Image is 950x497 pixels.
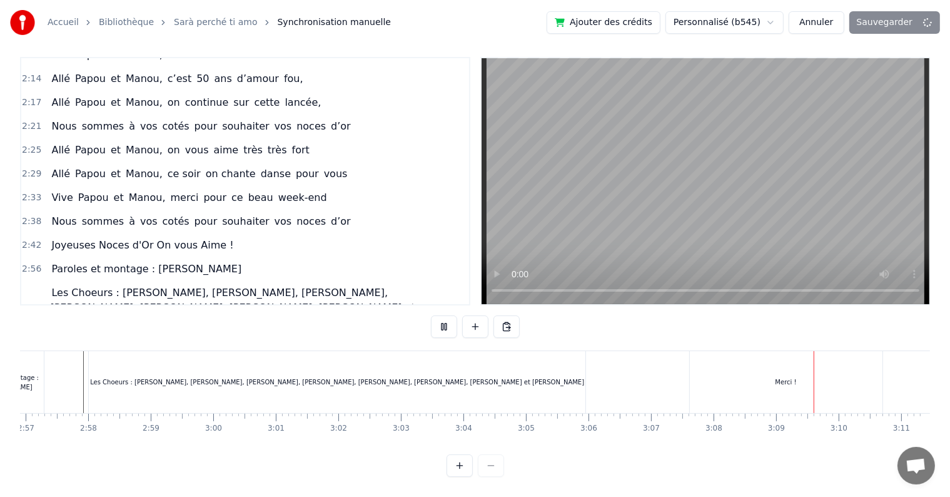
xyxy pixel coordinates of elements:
span: cotés [161,119,191,133]
span: 2:29 [22,168,41,180]
span: Manou, [128,190,167,205]
span: week-end [277,190,328,205]
span: pour [295,167,320,181]
a: Bibliothèque [99,16,154,29]
span: Joyeuses Noces d'Or On vous Aime ! [50,238,235,252]
span: 2:33 [22,192,41,204]
span: Allé [50,167,71,181]
span: Allé [50,143,71,157]
span: Papou [74,167,107,181]
span: ce [230,190,245,205]
span: 2:58 [22,302,41,314]
span: on chante [205,167,257,181]
span: vos [139,214,159,228]
span: souhaiter [221,119,270,133]
span: et [109,71,122,86]
div: 3:03 [393,424,410,434]
div: 2:58 [80,424,97,434]
span: ans [213,71,233,86]
span: Papou [74,143,107,157]
button: Ajouter des crédits [547,11,660,34]
span: Synchronisation manuelle [278,16,392,29]
span: vous [184,143,210,157]
span: vos [273,214,293,228]
div: 3:09 [768,424,785,434]
span: très [242,143,264,157]
span: Paroles et montage : [PERSON_NAME] [50,262,243,276]
span: fou, [283,71,305,86]
span: 2:14 [22,73,41,85]
span: ce soir [166,167,202,181]
div: 3:01 [268,424,285,434]
span: continue [184,95,230,110]
div: 3:06 [580,424,597,434]
span: Nous [50,119,78,133]
div: 3:04 [455,424,472,434]
span: à [128,214,136,228]
span: d’or [330,119,352,133]
div: 3:05 [518,424,535,434]
div: 3:11 [893,424,910,434]
span: pour [193,119,219,133]
span: Nous [50,214,78,228]
span: on [166,95,181,110]
span: lancée, [283,95,322,110]
span: Vive [50,190,74,205]
span: à [128,119,136,133]
span: d’amour [236,71,280,86]
span: 50 [195,71,210,86]
span: Manou, [124,143,164,157]
span: cotés [161,214,191,228]
div: 3:08 [705,424,722,434]
span: Papou [74,95,107,110]
span: sommes [81,214,125,228]
span: Manou, [124,167,164,181]
span: 2:21 [22,120,41,133]
span: 2:38 [22,215,41,228]
span: noces [295,119,327,133]
span: sur [232,95,250,110]
a: Sarà perché ti amo [174,16,257,29]
span: sommes [81,119,125,133]
span: Les Choeurs : [PERSON_NAME], [PERSON_NAME], [PERSON_NAME], [PERSON_NAME], [PERSON_NAME], [PERSON_... [50,285,415,330]
div: Les Choeurs : [PERSON_NAME], [PERSON_NAME], [PERSON_NAME], [PERSON_NAME], [PERSON_NAME], [PERSON_... [90,377,584,387]
span: 2:56 [22,263,41,275]
span: Allé [50,95,71,110]
span: et [113,190,125,205]
span: 2:17 [22,96,41,109]
span: souhaiter [221,214,270,228]
span: Papou [77,190,110,205]
span: on [166,143,181,157]
nav: breadcrumb [48,16,391,29]
span: Papou [74,71,107,86]
span: Allé [50,71,71,86]
span: fort [291,143,311,157]
span: Manou, [124,95,164,110]
span: et [109,143,122,157]
div: 3:02 [330,424,347,434]
a: Accueil [48,16,79,29]
span: c’est [166,71,193,86]
span: 2:25 [22,144,41,156]
span: vous [323,167,349,181]
span: pour [202,190,228,205]
span: vos [273,119,293,133]
span: et [109,167,122,181]
span: d’or [330,214,352,228]
span: aime [213,143,240,157]
span: cette [253,95,281,110]
span: 2:42 [22,239,41,252]
span: pour [193,214,219,228]
span: danse [260,167,292,181]
div: 2:59 [143,424,159,434]
span: beau [247,190,275,205]
div: 3:00 [205,424,222,434]
a: Ouvrir le chat [897,447,935,484]
div: 3:07 [643,424,660,434]
button: Annuler [789,11,844,34]
img: youka [10,10,35,35]
span: Manou, [124,71,164,86]
span: noces [295,214,327,228]
div: 2:57 [18,424,34,434]
div: Merci ! [776,377,797,387]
